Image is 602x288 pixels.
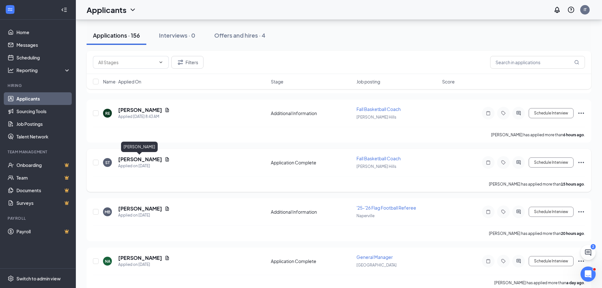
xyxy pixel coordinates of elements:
[16,130,70,143] a: Talent Network
[442,78,455,85] span: Score
[489,231,585,236] p: [PERSON_NAME] has applied more than .
[214,31,265,39] div: Offers and hires · 4
[577,109,585,117] svg: Ellipses
[105,259,110,264] div: NA
[356,106,401,112] span: Fall Basketball Coach
[271,110,353,116] div: Additional Information
[271,258,353,264] div: Application Complete
[93,31,140,39] div: Applications · 156
[356,78,380,85] span: Job posting
[16,118,70,130] a: Job Postings
[16,39,70,51] a: Messages
[129,6,137,14] svg: ChevronDown
[158,60,163,65] svg: ChevronDown
[7,6,13,13] svg: WorkstreamLogo
[500,111,507,116] svg: Tag
[271,159,353,166] div: Application Complete
[561,182,584,187] b: 15 hours ago
[356,205,416,211] span: '25-'26 Flag Football Referee
[16,92,70,105] a: Applicants
[118,205,162,212] h5: [PERSON_NAME]
[529,256,574,266] button: Schedule Interview
[8,83,69,88] div: Hiring
[16,105,70,118] a: Sourcing Tools
[16,275,61,282] div: Switch to admin view
[165,107,170,113] svg: Document
[16,171,70,184] a: TeamCrown
[484,160,492,165] svg: Note
[591,244,596,249] div: 2
[8,216,69,221] div: Payroll
[490,56,585,69] input: Search in applications
[118,254,162,261] h5: [PERSON_NAME]
[16,67,71,73] div: Reporting
[271,209,353,215] div: Additional Information
[484,111,492,116] svg: Note
[165,157,170,162] svg: Document
[489,181,585,187] p: [PERSON_NAME] has applied more than .
[105,111,110,116] div: RE
[171,56,204,69] button: Filter Filters
[563,132,584,137] b: 6 hours ago
[16,26,70,39] a: Home
[16,51,70,64] a: Scheduling
[356,156,401,161] span: Fall Basketball Coach
[553,6,561,14] svg: Notifications
[515,259,522,264] svg: ActiveChat
[529,207,574,217] button: Schedule Interview
[484,209,492,214] svg: Note
[574,60,579,65] svg: MagnifyingGlass
[105,160,110,165] div: ST
[577,257,585,265] svg: Ellipses
[87,4,126,15] h1: Applicants
[8,275,14,282] svg: Settings
[584,249,592,256] svg: ChatActive
[581,267,596,282] iframe: Intercom live chat
[581,245,596,260] button: ChatActive
[484,259,492,264] svg: Note
[491,132,585,138] p: [PERSON_NAME] has applied more than .
[515,160,522,165] svg: ActiveChat
[8,149,69,155] div: Team Management
[500,259,507,264] svg: Tag
[118,156,162,163] h5: [PERSON_NAME]
[16,184,70,197] a: DocumentsCrown
[577,208,585,216] svg: Ellipses
[118,163,170,169] div: Applied on [DATE]
[105,209,110,215] div: MB
[177,58,184,66] svg: Filter
[561,231,584,236] b: 20 hours ago
[494,280,585,285] p: [PERSON_NAME] has applied more than .
[356,254,393,260] span: General Manager
[16,197,70,209] a: SurveysCrown
[16,225,70,238] a: PayrollCrown
[356,263,397,267] span: [GEOGRAPHIC_DATA]
[121,142,158,152] div: [PERSON_NAME]
[356,164,396,169] span: [PERSON_NAME] Hills
[118,261,170,268] div: Applied on [DATE]
[271,78,283,85] span: Stage
[567,6,575,14] svg: QuestionInfo
[529,108,574,118] button: Schedule Interview
[577,159,585,166] svg: Ellipses
[103,78,141,85] span: Name · Applied On
[165,206,170,211] svg: Document
[165,255,170,260] svg: Document
[118,113,170,120] div: Applied [DATE] 8:43 AM
[118,212,170,218] div: Applied on [DATE]
[529,157,574,168] button: Schedule Interview
[118,107,162,113] h5: [PERSON_NAME]
[500,209,507,214] svg: Tag
[8,67,14,73] svg: Analysis
[584,7,587,12] div: IT
[500,160,507,165] svg: Tag
[61,7,67,13] svg: Collapse
[515,209,522,214] svg: ActiveChat
[98,59,156,66] input: All Stages
[566,280,584,285] b: a day ago
[356,115,396,119] span: [PERSON_NAME] Hills
[159,31,195,39] div: Interviews · 0
[356,213,374,218] span: Naperville
[515,111,522,116] svg: ActiveChat
[16,159,70,171] a: OnboardingCrown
